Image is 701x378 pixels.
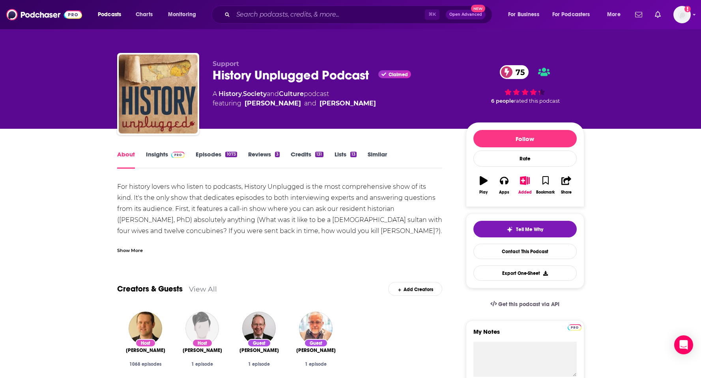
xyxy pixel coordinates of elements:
label: My Notes [473,328,577,342]
a: Episodes1073 [196,150,237,169]
a: Show notifications dropdown [632,8,645,21]
span: Podcasts [98,9,121,20]
div: For history lovers who listen to podcasts, History Unplugged is the most comprehensive show of it... [117,181,443,270]
img: tell me why sparkle [507,226,513,233]
div: 1 episode [180,361,224,367]
span: Logged in as ereardon [673,6,691,23]
svg: Add a profile image [684,6,691,12]
a: Michael Pye [296,347,336,354]
a: Pro website [568,323,581,331]
button: Export One-Sheet [473,265,577,281]
a: Scott Rank [126,347,165,354]
span: [PERSON_NAME] [183,347,222,354]
a: Daniel Finkelstein [239,347,279,354]
div: 1068 episodes [123,361,168,367]
img: Podchaser Pro [568,324,581,331]
div: Play [479,190,488,195]
span: Claimed [389,73,408,77]
img: Daniel Finkelstein [242,312,276,345]
button: open menu [503,8,549,21]
a: James Early [320,99,376,108]
div: Add Creators [388,282,442,296]
span: Charts [136,9,153,20]
div: Guest [247,339,271,347]
span: 75 [508,65,529,79]
button: Share [556,171,576,199]
a: History [219,90,242,98]
div: 131 [315,152,323,157]
img: User Profile [673,6,691,23]
span: Tell Me Why [516,226,543,233]
span: Support [213,60,239,68]
button: Open AdvancedNew [446,10,486,19]
a: InsightsPodchaser Pro [146,150,185,169]
div: Share [561,190,572,195]
span: Monitoring [168,9,196,20]
span: 6 people [491,98,514,104]
div: 75 6 peoplerated this podcast [466,60,584,109]
a: Creators & Guests [117,284,183,294]
a: Reviews3 [248,150,280,169]
div: Open Intercom Messenger [674,335,693,354]
button: open menu [602,8,630,21]
span: , [242,90,243,98]
a: View All [189,285,217,293]
div: 13 [350,152,357,157]
img: James Early [185,312,219,345]
img: Podchaser - Follow, Share and Rate Podcasts [6,7,82,22]
a: Get this podcast via API [484,295,566,314]
span: Open Advanced [449,13,482,17]
button: Apps [494,171,514,199]
button: Show profile menu [673,6,691,23]
div: Apps [499,190,509,195]
a: Lists13 [335,150,357,169]
img: Michael Pye [299,312,333,345]
span: and [304,99,316,108]
img: Podchaser Pro [171,152,185,158]
span: New [471,5,485,12]
div: Bookmark [536,190,555,195]
div: 1073 [225,152,237,157]
button: Play [473,171,494,199]
button: Added [514,171,535,199]
a: 75 [500,65,529,79]
a: Culture [279,90,304,98]
span: ⌘ K [425,9,439,20]
a: About [117,150,135,169]
div: 3 [275,152,280,157]
span: For Podcasters [552,9,590,20]
a: Show notifications dropdown [652,8,664,21]
span: [PERSON_NAME] [126,347,165,354]
div: Host [192,339,213,347]
span: For Business [508,9,539,20]
div: Rate [473,150,577,167]
span: and [267,90,279,98]
div: Guest [304,339,328,347]
a: Similar [368,150,387,169]
button: Follow [473,130,577,147]
div: A podcast [213,89,376,108]
input: Search podcasts, credits, & more... [233,8,425,21]
span: [PERSON_NAME] [239,347,279,354]
div: Search podcasts, credits, & more... [219,6,500,24]
span: [PERSON_NAME] [296,347,336,354]
div: Added [518,190,532,195]
span: rated this podcast [514,98,560,104]
button: Bookmark [535,171,556,199]
a: Scott Rank [129,312,162,345]
span: featuring [213,99,376,108]
a: James Early [183,347,222,354]
span: Get this podcast via API [498,301,559,308]
a: Society [243,90,267,98]
button: tell me why sparkleTell Me Why [473,221,577,237]
div: 1 episode [237,361,281,367]
a: Credits131 [291,150,323,169]
span: More [607,9,621,20]
img: History Unplugged Podcast [119,55,198,134]
button: open menu [92,8,131,21]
